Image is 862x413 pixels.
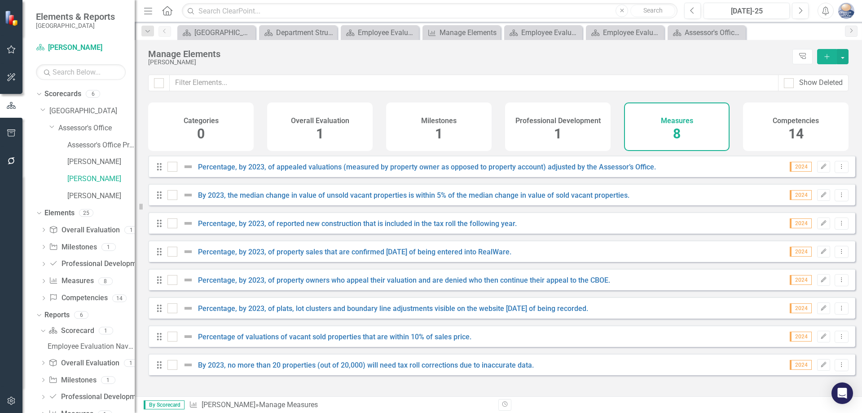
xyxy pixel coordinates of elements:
[67,174,135,184] a: [PERSON_NAME]
[101,243,116,251] div: 1
[790,303,812,313] span: 2024
[183,246,194,257] img: Not Defined
[36,22,115,29] small: [GEOGRAPHIC_DATA]
[101,376,115,384] div: 1
[603,27,662,38] div: Employee Evaluation Navigation
[198,191,629,200] a: By 2023, the median change in value of unsold vacant properties is within 5% of the median change...
[124,359,138,367] div: 1
[169,75,778,91] input: Filter Elements...
[67,157,135,167] a: [PERSON_NAME]
[112,294,127,302] div: 14
[182,3,677,19] input: Search ClearPoint...
[49,225,119,235] a: Overall Evaluation
[36,11,115,22] span: Elements & Reports
[180,27,253,38] a: [GEOGRAPHIC_DATA]
[148,49,788,59] div: Manage Elements
[276,27,335,38] div: Department Structure & Strategic Results
[44,89,81,99] a: Scorecards
[49,242,97,253] a: Milestones
[316,126,324,142] span: 1
[790,360,812,370] span: 2024
[144,400,185,409] span: By Scorecard
[79,209,93,217] div: 25
[44,208,75,218] a: Elements
[673,126,681,142] span: 8
[189,400,492,410] div: » Manage Measures
[790,218,812,228] span: 2024
[643,7,663,14] span: Search
[183,161,194,172] img: Not Defined
[440,27,498,38] div: Manage Elements
[799,78,843,88] div: Show Deleted
[198,361,534,369] a: By 2023, no more than 20 properties (out of 20,000) will need tax roll corrections due to inaccur...
[198,219,517,228] a: Percentage, by 2023, of reported new construction that is included in the tax roll the following ...
[198,276,610,284] a: Percentage, by 2023, of property owners who appeal their valuation and are denied who then contin...
[148,59,788,66] div: [PERSON_NAME]
[588,27,662,38] a: Employee Evaluation Navigation
[67,191,135,201] a: [PERSON_NAME]
[425,27,498,38] a: Manage Elements
[291,117,349,125] h4: Overall Evaluation
[194,27,253,38] div: [GEOGRAPHIC_DATA]
[49,293,107,303] a: Competencies
[45,339,135,354] a: Employee Evaluation Navigation
[183,275,194,285] img: Not Defined
[36,43,126,53] a: [PERSON_NAME]
[521,27,580,38] div: Employee Evaluation Navigation
[48,342,135,351] div: Employee Evaluation Navigation
[49,259,146,269] a: Professional Development
[515,117,601,125] h4: Professional Development
[554,126,562,142] span: 1
[790,190,812,200] span: 2024
[506,27,580,38] a: Employee Evaluation Navigation
[838,3,854,19] img: Alexandra Cohen
[183,190,194,200] img: Not Defined
[4,10,20,26] img: ClearPoint Strategy
[790,332,812,342] span: 2024
[198,163,656,171] a: Percentage, by 2023, of appealed valuations (measured by property owner as opposed to property ac...
[49,276,93,286] a: Measures
[630,4,675,17] button: Search
[685,27,743,38] div: Assessor's Office Program
[261,27,335,38] a: Department Structure & Strategic Results
[183,360,194,370] img: Not Defined
[198,333,471,341] a: Percentage of valuations of vacant sold properties that are within 10% of sales price.
[58,123,135,133] a: Assessor's Office
[202,400,255,409] a: [PERSON_NAME]
[67,140,135,151] a: Assessor's Office Program
[48,392,146,402] a: Professional Development
[48,358,119,369] a: Overall Evaluation
[707,6,787,17] div: [DATE]-25
[198,304,588,313] a: Percentage, by 2023, of plats, lot clusters and boundary line adjustments visible on the website ...
[661,117,693,125] h4: Measures
[124,226,139,234] div: 1
[36,64,126,80] input: Search Below...
[48,375,96,386] a: Milestones
[183,218,194,229] img: Not Defined
[670,27,743,38] a: Assessor's Office Program
[421,117,457,125] h4: Milestones
[788,126,804,142] span: 14
[435,126,443,142] span: 1
[48,326,94,336] a: Scorecard
[343,27,417,38] a: Employee Evaluation Navigation
[74,311,88,319] div: 6
[183,303,194,314] img: Not Defined
[790,162,812,172] span: 2024
[184,117,219,125] h4: Categories
[704,3,790,19] button: [DATE]-25
[49,106,135,116] a: [GEOGRAPHIC_DATA]
[86,90,100,98] div: 6
[183,331,194,342] img: Not Defined
[44,310,70,320] a: Reports
[831,382,853,404] div: Open Intercom Messenger
[773,117,819,125] h4: Competencies
[197,126,205,142] span: 0
[98,277,113,285] div: 8
[358,27,417,38] div: Employee Evaluation Navigation
[790,247,812,257] span: 2024
[790,275,812,285] span: 2024
[198,248,511,256] a: Percentage, by 2023, of property sales that are confirmed [DATE] of being entered into RealWare.
[99,327,113,335] div: 1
